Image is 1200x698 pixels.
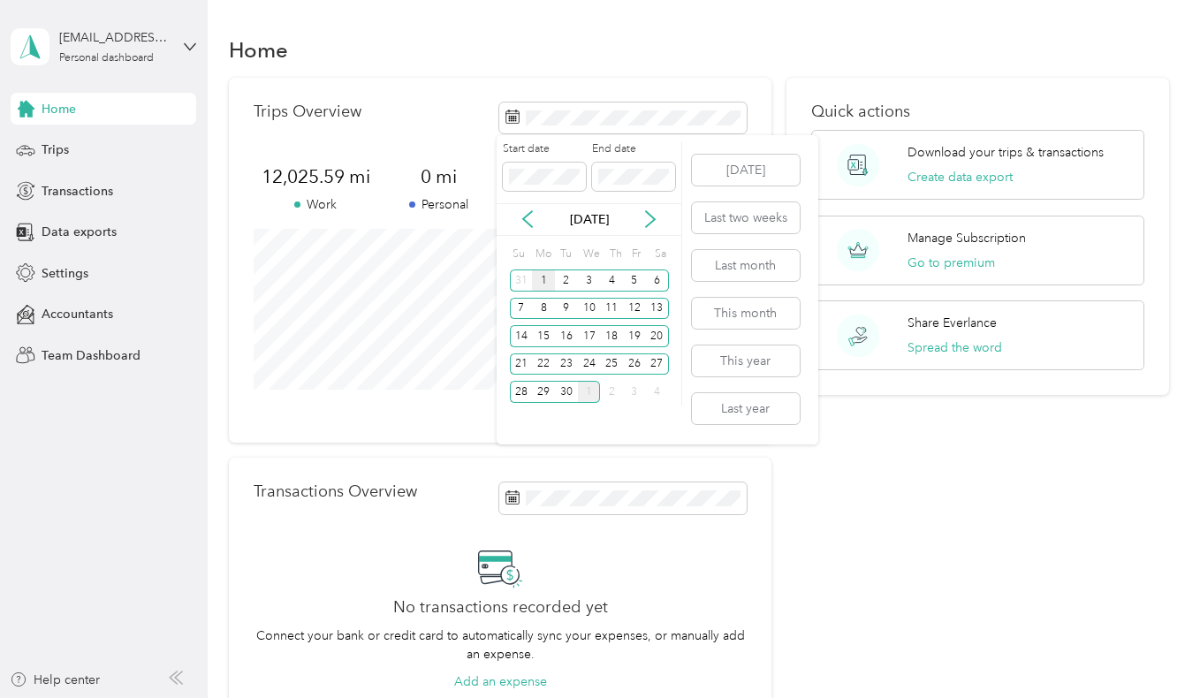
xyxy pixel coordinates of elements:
div: Personal dashboard [59,53,154,64]
label: End date [592,141,675,157]
div: 24 [578,353,601,376]
h2: No transactions recorded yet [393,598,608,617]
div: We [581,242,601,267]
div: 21 [510,353,533,376]
div: 26 [623,353,646,376]
div: 7 [510,298,533,320]
div: 1 [578,381,601,403]
button: Last two weeks [692,202,800,233]
div: 10 [578,298,601,320]
div: 6 [646,269,669,292]
button: Create data export [908,168,1013,186]
div: 13 [646,298,669,320]
span: 12,025.59 mi [254,164,376,189]
h1: Home [229,41,288,59]
div: 3 [578,269,601,292]
button: Spread the word [908,338,1002,357]
span: Settings [42,264,88,283]
label: Start date [503,141,586,157]
div: 3 [623,381,646,403]
div: 17 [578,325,601,347]
div: 4 [646,381,669,403]
div: 30 [555,381,578,403]
button: Last month [692,250,800,281]
div: 15 [532,325,555,347]
p: Connect your bank or credit card to automatically sync your expenses, or manually add an expense. [254,626,746,664]
div: 28 [510,381,533,403]
div: 19 [623,325,646,347]
div: Su [510,242,527,267]
div: 4 [600,269,623,292]
span: 0 mi [377,164,500,189]
span: Trips [42,140,69,159]
div: 5 [623,269,646,292]
button: Last year [692,393,800,424]
div: Fr [629,242,646,267]
p: Download your trips & transactions [908,143,1104,162]
button: This year [692,345,800,376]
button: [DATE] [692,155,800,186]
button: Add an expense [454,672,547,691]
iframe: Everlance-gr Chat Button Frame [1101,599,1200,698]
p: Trips Overview [254,102,361,121]
p: [DATE] [552,210,627,229]
button: Go to premium [908,254,995,272]
span: Transactions [42,182,113,201]
div: 2 [555,269,578,292]
button: This month [692,298,800,329]
div: 31 [510,269,533,292]
div: 1 [532,269,555,292]
div: Th [606,242,623,267]
div: 22 [532,353,555,376]
button: Help center [10,671,100,689]
div: 11 [600,298,623,320]
span: Accountants [42,305,113,323]
div: 29 [532,381,555,403]
span: Home [42,100,76,118]
div: 27 [646,353,669,376]
div: 16 [555,325,578,347]
span: Team Dashboard [42,346,141,365]
div: Sa [652,242,669,267]
div: [EMAIL_ADDRESS][DOMAIN_NAME] [59,28,170,47]
p: Transactions Overview [254,482,417,501]
div: 23 [555,353,578,376]
div: 2 [600,381,623,403]
div: 25 [600,353,623,376]
p: Personal [377,195,500,214]
p: Manage Subscription [908,229,1026,247]
div: Tu [558,242,574,267]
div: 9 [555,298,578,320]
div: 12 [623,298,646,320]
p: Quick actions [811,102,1144,121]
div: 14 [510,325,533,347]
div: Mo [532,242,551,267]
p: Share Everlance [908,314,997,332]
p: Work [254,195,376,214]
div: 20 [646,325,669,347]
div: 8 [532,298,555,320]
div: 18 [600,325,623,347]
span: Data exports [42,223,117,241]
